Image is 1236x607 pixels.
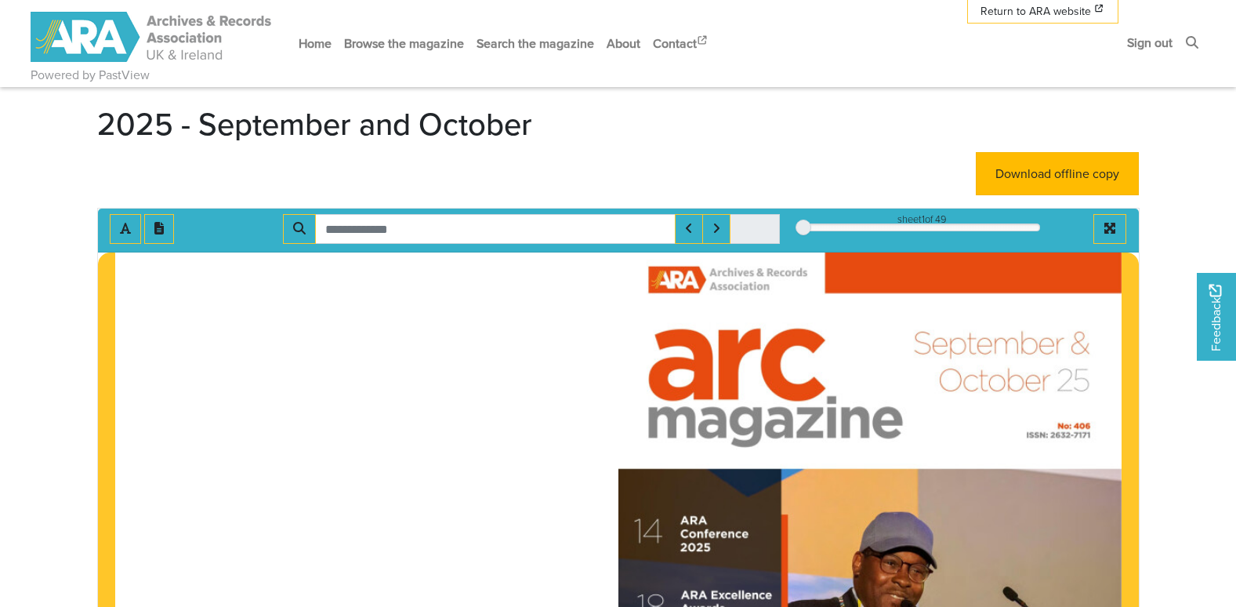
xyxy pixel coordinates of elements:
button: Next Match [702,214,730,244]
button: Full screen mode [1093,214,1126,244]
a: Home [292,23,338,64]
h1: 2025 - September and October [97,105,532,143]
button: Toggle text selection (Alt+T) [110,214,141,244]
img: ARA - ARC Magazine | Powered by PastView [31,12,274,62]
a: Powered by PastView [31,66,150,85]
a: Browse the magazine [338,23,470,64]
a: Search the magazine [470,23,600,64]
input: Search for [315,214,676,244]
a: Contact [647,23,716,64]
button: Search [283,214,316,244]
a: ARA - ARC Magazine | Powered by PastView logo [31,3,274,71]
div: sheet of 49 [803,212,1040,227]
a: Would you like to provide feedback? [1197,273,1236,361]
button: Open transcription window [144,214,174,244]
a: Sign out [1121,22,1179,64]
span: Feedback [1206,285,1225,351]
a: Download offline copy [976,152,1139,195]
button: Previous Match [675,214,703,244]
span: 1 [922,212,925,227]
span: Return to ARA website [980,3,1091,20]
a: About [600,23,647,64]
